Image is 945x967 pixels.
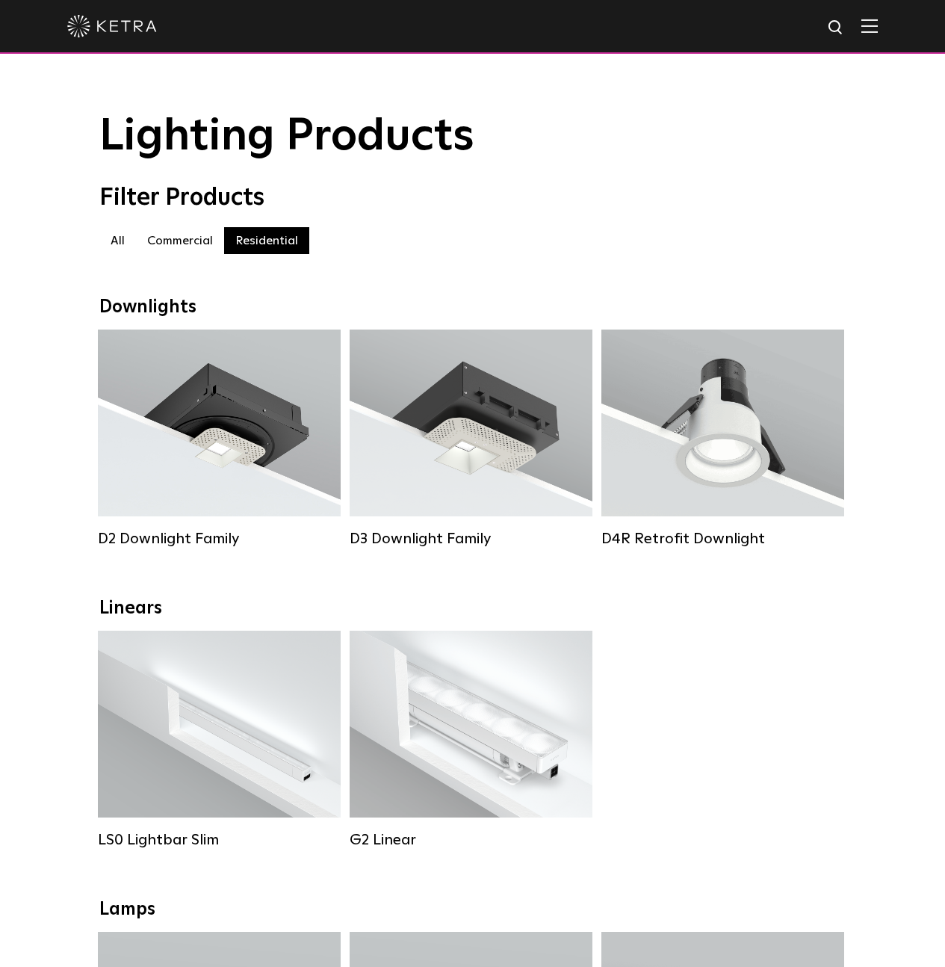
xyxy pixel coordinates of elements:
img: search icon [827,19,846,37]
a: G2 Linear Lumen Output:400 / 700 / 1000Colors:WhiteBeam Angles:Flood / [GEOGRAPHIC_DATA] / Narrow... [350,631,592,849]
div: D4R Retrofit Downlight [601,530,844,548]
div: LS0 Lightbar Slim [98,831,341,849]
label: Residential [224,227,309,254]
div: Downlights [99,297,846,318]
span: Lighting Products [99,114,474,159]
div: Linears [99,598,846,620]
div: Filter Products [99,184,846,212]
img: ketra-logo-2019-white [67,15,157,37]
div: G2 Linear [350,831,592,849]
label: All [99,227,136,254]
img: Hamburger%20Nav.svg [861,19,878,33]
div: D2 Downlight Family [98,530,341,548]
a: D3 Downlight Family Lumen Output:700 / 900 / 1100Colors:White / Black / Silver / Bronze / Paintab... [350,330,592,548]
a: LS0 Lightbar Slim Lumen Output:200 / 350Colors:White / BlackControl:X96 Controller [98,631,341,849]
a: D4R Retrofit Downlight Lumen Output:800Colors:White / BlackBeam Angles:15° / 25° / 40° / 60°Watta... [601,330,844,548]
div: D3 Downlight Family [350,530,592,548]
div: Lamps [99,899,846,921]
label: Commercial [136,227,224,254]
a: D2 Downlight Family Lumen Output:1200Colors:White / Black / Gloss Black / Silver / Bronze / Silve... [98,330,341,548]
